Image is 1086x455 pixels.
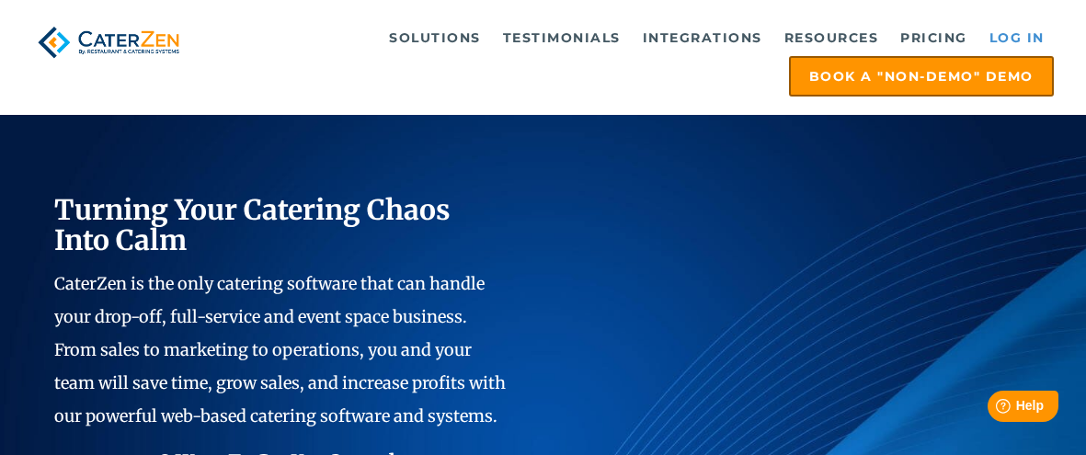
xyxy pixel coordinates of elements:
span: CaterZen is the only catering software that can handle your drop-off, full-service and event spac... [54,273,506,427]
a: Solutions [380,19,490,56]
a: Book a "Non-Demo" Demo [789,56,1054,97]
a: Testimonials [494,19,630,56]
span: Turning Your Catering Chaos Into Calm [54,192,451,257]
a: Resources [775,19,888,56]
a: Pricing [891,19,977,56]
div: Navigation Menu [206,19,1053,97]
a: Log in [980,19,1054,56]
img: caterzen [32,19,184,65]
iframe: Help widget launcher [922,383,1066,435]
a: Integrations [634,19,772,56]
